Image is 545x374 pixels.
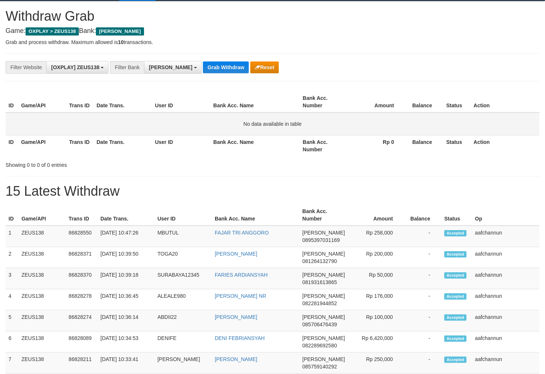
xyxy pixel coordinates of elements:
span: Accepted [444,251,467,257]
button: Grab Withdraw [203,61,248,73]
a: [PERSON_NAME] [215,251,257,257]
th: Game/API [18,135,66,156]
td: - [404,310,441,331]
span: Accepted [444,336,467,342]
a: [PERSON_NAME] [215,314,257,320]
td: aafchannun [472,353,539,374]
td: ZEUS138 [19,289,66,310]
th: Bank Acc. Number [300,91,348,112]
th: Bank Acc. Name [210,135,300,156]
th: Action [471,135,539,156]
td: 86828370 [66,268,97,289]
td: ZEUS138 [19,247,66,268]
td: 6 [6,331,19,353]
span: Copy 082289692580 to clipboard [302,343,337,348]
th: Game/API [18,91,66,112]
td: Rp 250,000 [348,353,404,374]
div: Showing 0 to 0 of 0 entries [6,158,221,169]
a: [PERSON_NAME] NR [215,293,266,299]
td: - [404,331,441,353]
a: FARIES ARDIANSYAH [215,272,268,278]
span: [PERSON_NAME] [302,356,345,362]
td: 4 [6,289,19,310]
th: Status [441,205,472,226]
td: - [404,353,441,374]
td: [DATE] 10:39:18 [97,268,154,289]
td: 86828371 [66,247,97,268]
td: aafchannun [472,310,539,331]
th: Amount [348,205,404,226]
th: Op [472,205,539,226]
td: [DATE] 10:36:14 [97,310,154,331]
td: ZEUS138 [19,331,66,353]
th: Date Trans. [94,135,152,156]
td: aafchannun [472,289,539,310]
td: ABDII22 [154,310,212,331]
td: 7 [6,353,19,374]
td: ZEUS138 [19,226,66,247]
span: Copy 085706476439 to clipboard [302,321,337,327]
th: ID [6,135,18,156]
th: Game/API [19,205,66,226]
a: FAJAR TRI ANGGORO [215,230,269,236]
th: ID [6,205,19,226]
td: 1 [6,226,19,247]
th: Bank Acc. Name [212,205,300,226]
td: aafchannun [472,247,539,268]
td: DENIFE [154,331,212,353]
td: - [404,268,441,289]
td: [DATE] 10:33:41 [97,353,154,374]
strong: 10 [118,39,124,45]
span: Copy 081931613865 to clipboard [302,279,337,285]
td: Rp 176,000 [348,289,404,310]
th: ID [6,91,18,112]
div: Filter Bank [110,61,144,74]
th: Balance [404,205,441,226]
span: Accepted [444,230,467,236]
p: Grab and process withdraw. Maximum allowed is transactions. [6,38,539,46]
td: [DATE] 10:34:53 [97,331,154,353]
a: DENI FEBRIANSYAH [215,335,265,341]
td: ZEUS138 [19,353,66,374]
button: [OXPLAY] ZEUS138 [46,61,108,74]
th: User ID [152,91,211,112]
td: 2 [6,247,19,268]
td: aafchannun [472,268,539,289]
td: 86828550 [66,226,97,247]
th: Balance [405,135,443,156]
th: Date Trans. [97,205,154,226]
th: Amount [348,91,405,112]
td: - [404,289,441,310]
span: Accepted [444,272,467,279]
span: [PERSON_NAME] [302,272,345,278]
span: [PERSON_NAME] [302,314,345,320]
td: - [404,226,441,247]
span: [PERSON_NAME] [302,293,345,299]
td: aafchannun [472,226,539,247]
h1: 15 Latest Withdraw [6,184,539,199]
th: User ID [152,135,211,156]
span: Accepted [444,314,467,321]
td: TOGA20 [154,247,212,268]
td: SURABAYA12345 [154,268,212,289]
span: [PERSON_NAME] [149,64,192,70]
th: Trans ID [66,135,94,156]
th: User ID [154,205,212,226]
span: Copy 081264132790 to clipboard [302,258,337,264]
div: Filter Website [6,61,46,74]
td: aafchannun [472,331,539,353]
th: Balance [405,91,443,112]
th: Date Trans. [94,91,152,112]
td: [DATE] 10:47:26 [97,226,154,247]
a: [PERSON_NAME] [215,356,257,362]
th: Bank Acc. Number [300,135,348,156]
span: [OXPLAY] ZEUS138 [51,64,99,70]
td: ZEUS138 [19,268,66,289]
button: [PERSON_NAME] [144,61,201,74]
span: [PERSON_NAME] [302,335,345,341]
td: 3 [6,268,19,289]
span: OXPLAY > ZEUS138 [26,27,79,36]
th: Action [471,91,539,112]
td: No data available in table [6,112,539,135]
td: Rp 100,000 [348,310,404,331]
